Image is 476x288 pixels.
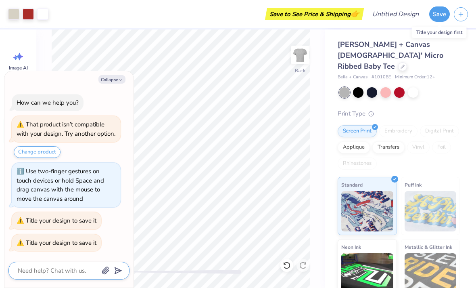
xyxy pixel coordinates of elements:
div: Title your design to save it [26,217,96,225]
span: Neon Ink [341,243,361,251]
div: Rhinestones [338,158,377,170]
span: Standard [341,181,363,189]
span: Metallic & Glitter Ink [405,243,452,251]
span: 👉 [351,9,359,19]
div: Screen Print [338,125,377,137]
img: Back [292,47,308,63]
img: Puff Ink [405,191,457,231]
span: # 1010BE [372,74,391,81]
button: Change product [14,146,61,158]
button: Save [429,6,450,22]
div: Print Type [338,109,460,118]
div: Vinyl [407,141,430,153]
span: Bella + Canvas [338,74,367,81]
div: Applique [338,141,370,153]
input: Untitled Design [366,6,425,22]
div: How can we help you? [17,99,79,107]
div: Foil [432,141,451,153]
div: Save to See Price & Shipping [267,8,362,20]
span: Minimum Order: 12 + [395,74,435,81]
img: Standard [341,191,393,231]
div: Title your design to save it [26,239,96,247]
div: That product isn’t compatible with your design. Try another option. [17,120,115,138]
div: Title your design first [412,27,467,38]
div: Back [295,67,305,74]
span: Image AI [9,65,28,71]
div: Transfers [372,141,405,153]
button: Collapse [98,75,125,84]
span: [PERSON_NAME] + Canvas [DEMOGRAPHIC_DATA]' Micro Ribbed Baby Tee [338,40,443,71]
div: Use two-finger gestures on touch devices or hold Space and drag canvas with the mouse to move the... [17,167,104,203]
div: Digital Print [420,125,459,137]
div: Embroidery [379,125,418,137]
span: Puff Ink [405,181,422,189]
